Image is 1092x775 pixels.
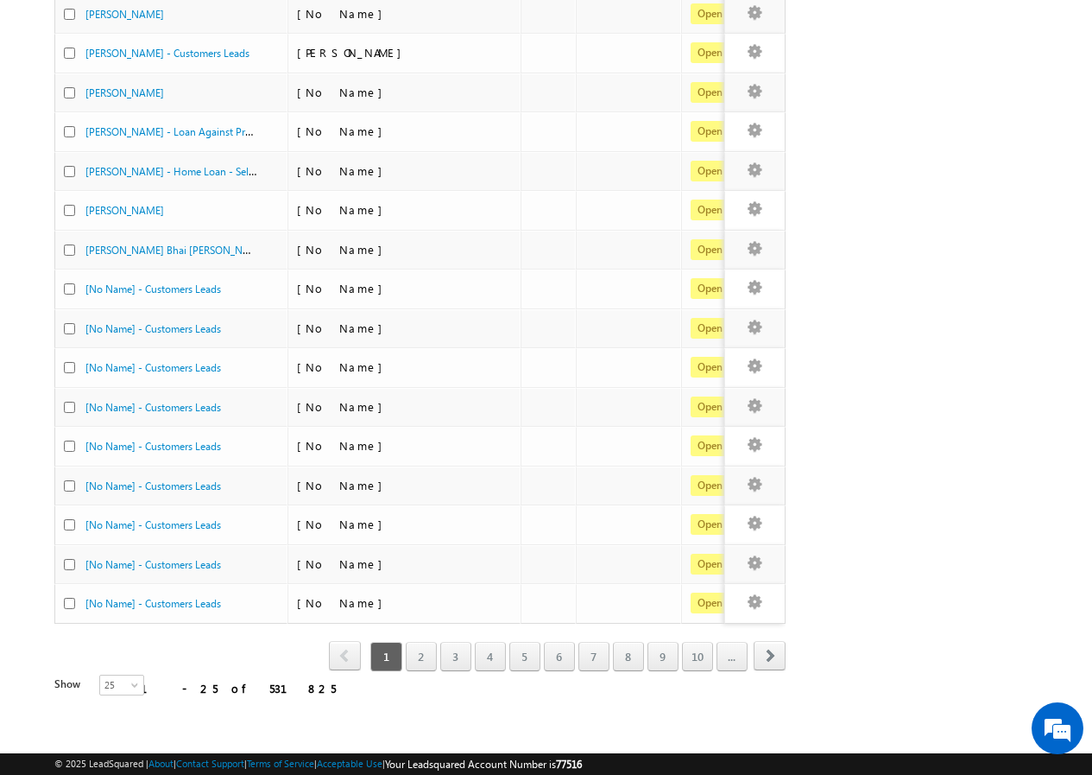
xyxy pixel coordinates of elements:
[54,756,582,772] span: © 2025 LeadSquared | | | | |
[85,8,164,21] a: [PERSON_NAME]
[297,438,391,453] span: [No Name]
[754,641,786,670] span: next
[297,163,391,178] span: [No Name]
[29,91,73,113] img: d_60004797649_company_0_60004797649
[544,642,575,671] a: 6
[691,318,729,339] span: Open
[578,642,609,671] a: 7
[297,359,391,374] span: [No Name]
[99,675,144,696] a: 25
[754,643,786,670] a: next
[85,47,249,60] a: [PERSON_NAME] - Customers Leads
[691,200,729,220] span: Open
[691,357,729,378] span: Open
[691,435,729,456] span: Open
[297,517,391,531] span: [No Name]
[85,597,221,610] a: [No Name] - Customers Leads
[85,283,221,295] a: [No Name] - Customers Leads
[85,518,221,531] a: [No Name] - Customers Leads
[691,42,729,63] span: Open
[509,642,540,671] a: 5
[148,758,174,769] a: About
[176,758,244,769] a: Contact Support
[691,121,729,142] span: Open
[90,91,290,113] div: Chat with us now
[297,6,391,21] span: [No Name]
[85,242,268,257] a: [PERSON_NAME] Bhai [PERSON_NAME]
[691,278,729,299] span: Open
[406,642,437,671] a: 2
[440,642,471,671] a: 3
[691,514,729,535] span: Open
[297,478,391,492] span: [No Name]
[297,321,391,335] span: [No Name]
[85,163,315,178] a: [PERSON_NAME] - Home Loan - Self-Construction
[85,440,221,453] a: [No Name] - Customers Leads
[647,642,679,671] a: 9
[297,124,391,138] span: [No Name]
[691,239,729,260] span: Open
[691,475,729,496] span: Open
[475,642,506,671] a: 4
[691,3,729,24] span: Open
[682,642,713,671] a: 10
[283,9,325,50] div: Minimize live chat window
[85,86,164,99] a: [PERSON_NAME]
[613,642,644,671] a: 8
[297,281,391,295] span: [No Name]
[297,556,391,571] span: [No Name]
[141,678,336,698] div: 1 - 25 of 531825
[691,593,729,613] span: Open
[85,480,221,492] a: [No Name] - Customers Leads
[370,642,402,671] span: 1
[691,161,729,181] span: Open
[297,85,391,99] span: [No Name]
[22,160,315,518] textarea: Type your message and hit 'Enter'
[329,643,361,670] a: prev
[100,677,146,693] span: 25
[691,397,729,417] span: Open
[54,677,85,692] div: Show
[85,558,221,571] a: [No Name] - Customers Leads
[317,758,382,769] a: Acceptable Use
[85,401,221,414] a: [No Name] - Customers Leads
[297,242,391,257] span: [No Name]
[691,82,729,103] span: Open
[297,45,410,60] span: [PERSON_NAME]
[235,532,313,556] em: Start Chat
[297,595,391,610] span: [No Name]
[85,204,164,217] a: [PERSON_NAME]
[85,361,221,374] a: [No Name] - Customers Leads
[556,758,582,771] span: 77516
[247,758,314,769] a: Terms of Service
[691,554,729,575] span: Open
[329,641,361,670] span: prev
[716,642,748,671] a: ...
[85,322,221,335] a: [No Name] - Customers Leads
[85,124,385,138] a: [PERSON_NAME] - Loan Against Property - Loan Against Property
[297,399,391,414] span: [No Name]
[385,758,582,771] span: Your Leadsquared Account Number is
[297,202,391,217] span: [No Name]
